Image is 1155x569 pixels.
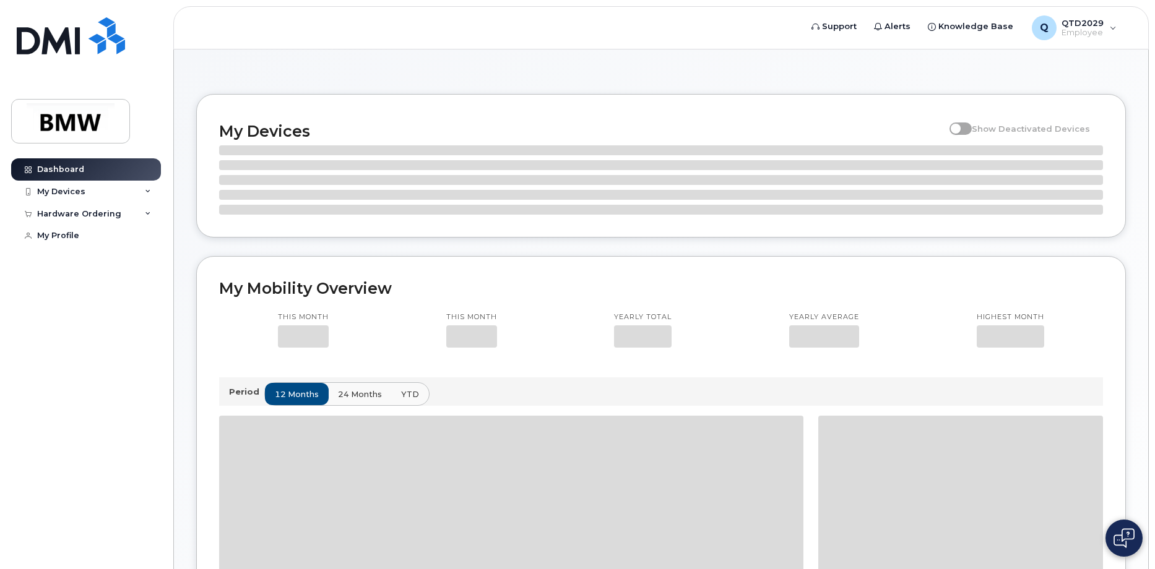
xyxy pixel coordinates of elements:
p: Highest month [977,312,1044,322]
span: YTD [401,388,419,400]
input: Show Deactivated Devices [950,117,959,127]
img: Open chat [1114,528,1135,548]
span: 24 months [338,388,382,400]
h2: My Mobility Overview [219,279,1103,297]
span: Show Deactivated Devices [972,124,1090,134]
p: Period [229,386,264,398]
p: This month [446,312,497,322]
p: This month [278,312,329,322]
h2: My Devices [219,122,943,140]
p: Yearly average [789,312,859,322]
p: Yearly total [614,312,672,322]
